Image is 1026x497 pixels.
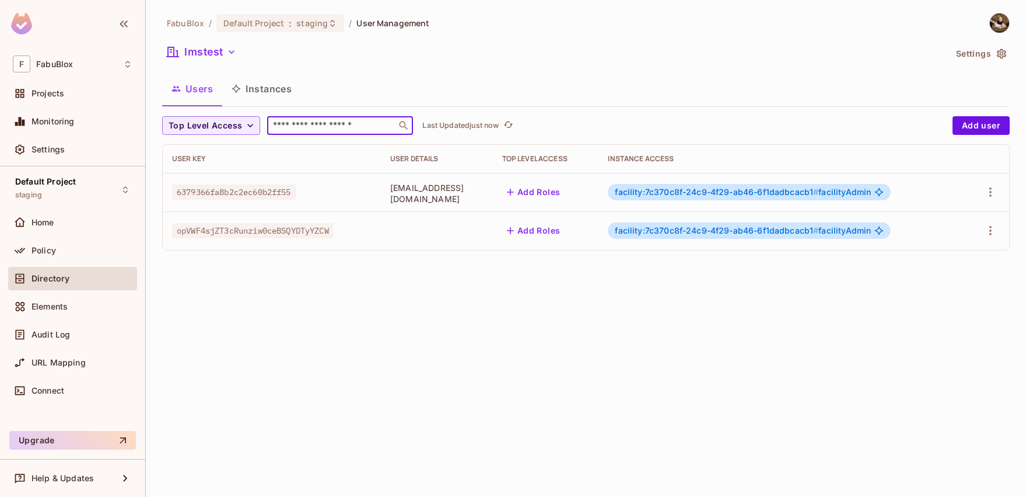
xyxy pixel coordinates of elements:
span: Connect [31,386,64,395]
button: Instances [222,74,301,103]
span: facility:7c370c8f-24c9-4f29-ab46-6f1dadbcacb1 [615,225,818,235]
span: Click to refresh data [499,119,515,133]
span: [EMAIL_ADDRESS][DOMAIN_NAME] [390,182,484,204]
span: Monitoring [31,117,75,126]
button: refresh [501,119,515,133]
span: opVWF4sjZT3cRunziw0ceBSQYDTyYZCW [172,223,334,238]
span: Workspace: FabuBlox [36,60,73,69]
div: Top Level Access [502,154,590,164]
li: / [209,18,212,29]
span: Elements [31,302,68,311]
span: facility:7c370c8f-24c9-4f29-ab46-6f1dadbcacb1 [615,187,818,197]
div: User Key [172,154,372,164]
span: staging [15,190,42,200]
span: Policy [31,246,56,255]
span: refresh [503,120,513,131]
span: facilityAdmin [615,187,871,197]
span: URL Mapping [31,358,86,367]
button: lmstest [162,43,241,61]
span: User Management [356,18,429,29]
button: Add Roles [502,221,565,240]
button: Settings [951,44,1010,63]
button: Users [162,74,222,103]
div: User Details [390,154,484,164]
span: Settings [31,145,65,154]
button: Top Level Access [162,116,260,135]
span: the active workspace [167,18,204,29]
span: Help & Updates [31,474,94,483]
span: Default Project [15,177,76,186]
img: Peter Webb [990,13,1009,33]
span: facilityAdmin [615,226,871,235]
button: Add Roles [502,183,565,201]
span: Audit Log [31,330,70,339]
span: staging [296,18,328,29]
button: Upgrade [9,431,136,450]
div: Instance Access [608,154,954,164]
span: : [288,19,292,28]
span: Directory [31,274,69,283]
span: 6379366fa8b2c2ec60b2ff55 [172,185,296,200]
img: SReyMgAAAABJRU5ErkJggg== [11,13,32,34]
span: # [813,187,818,197]
button: Add user [953,116,1010,135]
span: Home [31,218,54,227]
span: Top Level Access [169,119,242,133]
span: Projects [31,89,64,98]
span: F [13,55,30,72]
li: / [349,18,352,29]
span: Default Project [223,18,284,29]
p: Last Updated just now [422,121,499,130]
span: # [813,225,818,235]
